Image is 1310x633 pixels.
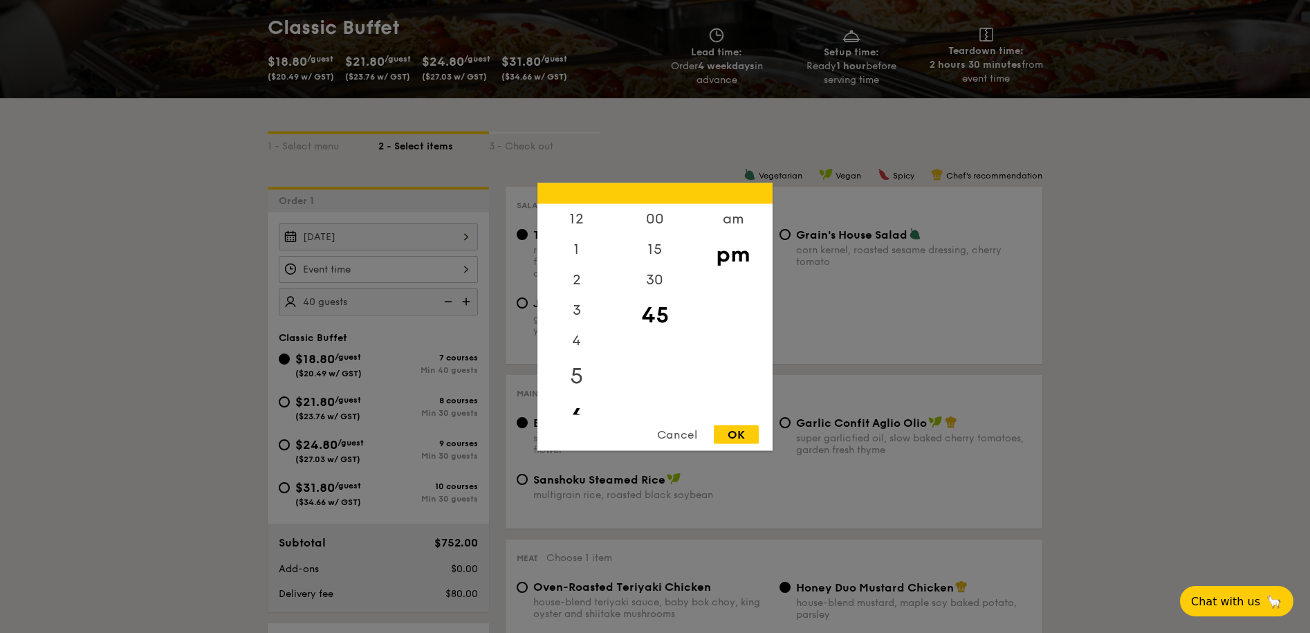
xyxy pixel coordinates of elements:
div: am [694,203,772,234]
button: Chat with us🦙 [1180,586,1293,616]
div: Cancel [643,425,711,443]
div: pm [694,234,772,274]
div: 6 [537,396,616,436]
div: 1 [537,234,616,264]
div: 00 [616,203,694,234]
div: 3 [537,295,616,325]
div: 15 [616,234,694,264]
div: 4 [537,325,616,356]
span: 🦙 [1266,594,1282,609]
div: 30 [616,264,694,295]
div: 45 [616,295,694,335]
div: 2 [537,264,616,295]
div: 12 [537,203,616,234]
span: Chat with us [1191,595,1260,608]
div: 5 [537,356,616,396]
div: OK [714,425,759,443]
